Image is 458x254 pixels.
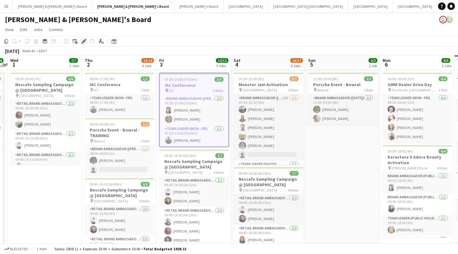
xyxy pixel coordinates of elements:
span: Fri [159,58,164,63]
a: Jobs [31,25,45,34]
div: 07:30-15:00 (7h30m)3/3IAC Conference ICC2 RolesBrand Ambassador ([PERSON_NAME])2/207:30-15:00 (7h... [159,73,229,147]
span: Bowral [94,139,105,143]
span: 13/14 [141,58,154,63]
app-card-role: Team Leader ([DATE])1/1 [234,161,303,182]
span: 4 Roles [437,166,447,170]
h3: Porsche Event - Bowral - TRAINING [85,127,155,138]
span: [PERSON_NAME] Place [392,166,427,170]
h1: [PERSON_NAME] & [PERSON_NAME]'s Board [5,15,151,24]
span: 7/7 [290,171,298,176]
div: 4 Jobs [291,63,303,68]
span: 09:45-16:30 (6h45m) [90,182,122,187]
span: 08:00-17:00 (9h) [90,76,115,81]
app-job-card: 06:00-18:00 (12h)4/4GWM Dealer Drive Day Pan Pacific [GEOGRAPHIC_DATA]1 RoleTeam Leader (Mon - Fr... [383,73,452,143]
span: 6/6 [66,76,75,81]
app-card-role: RETAIL Brand Ambassador ([DATE])2/209:45-16:00 (6h15m)[PERSON_NAME][PERSON_NAME] [234,195,303,225]
app-user-avatar: Apple Star [446,16,453,23]
span: 07:30-12:30 (5h) [239,76,264,81]
span: 3/3 [215,77,223,82]
span: Comms [49,27,63,32]
span: 08:00-09:00 (1h) [90,122,115,127]
span: 4 Roles [139,199,150,203]
app-card-role: Brand Ambassador (Public Holiday)1/109:00-14:00 (5h)[PERSON_NAME] [383,173,452,194]
span: Sat [234,58,241,63]
h3: Nescafe Sampling Campaign @ [GEOGRAPHIC_DATA] [159,159,229,170]
span: 1 item [34,247,49,251]
app-card-role: Team Leader (Mon - Fri)4/406:00-18:00 (12h)[PERSON_NAME][PERSON_NAME][PERSON_NAME][PERSON_NAME] [383,95,452,143]
app-card-role: RETAIL Brand Ambassador (Mon - Fri)2/209:45-16:15 (6h30m)[PERSON_NAME] [10,151,80,182]
span: 2/2 [369,58,377,63]
div: 3 Jobs [216,63,228,68]
app-card-role: RETAIL Brand Ambassador (Mon - Fri)2/209:45-16:00 (6h15m)[PERSON_NAME][PERSON_NAME] [159,177,229,207]
div: 4 Jobs [142,63,154,68]
span: 7/7 [69,58,78,63]
app-user-avatar: Jenny Tu [439,16,447,23]
span: 07:30-15:00 (7h30m) [165,77,197,82]
div: 1 Job [369,63,377,68]
h3: Nescafe Sampling Campaign @ [GEOGRAPHIC_DATA] [85,187,155,198]
span: 6 [382,61,391,68]
button: [PERSON_NAME]'s Board [174,0,224,12]
div: 2 Jobs [69,63,79,68]
span: 09:45-16:00 (6h15m) [239,171,271,176]
button: [PERSON_NAME] & [PERSON_NAME]'s Board [13,0,92,12]
div: 3 Jobs [442,63,451,68]
span: Sun [308,58,316,63]
span: 1 Role [141,139,150,143]
app-card-role: Team Leader (Public Holiday)1/109:00-18:00 (9h)[PERSON_NAME] [383,215,452,236]
h3: IAC Conference [85,82,155,87]
span: [GEOGRAPHIC_DATA] [243,188,277,192]
span: 16/17 [290,58,303,63]
button: [GEOGRAPHIC_DATA] [393,0,437,12]
span: Wed [10,58,18,63]
span: 4 Roles [64,93,75,98]
app-job-card: 11:00-19:00 (8h)2/2Porsche Event - Bowral Bowral1 RoleBrand Ambassador ([DATE])2/211:00-19:00 (8h... [308,73,378,125]
button: [GEOGRAPHIC_DATA] [348,0,393,12]
app-card-role: Brand Ambassador ([DATE])2/211:00-19:00 (8h)[PERSON_NAME][PERSON_NAME] [308,95,378,125]
app-card-role: Team Leader (Mon - Fri)1/108:00-17:00 (9h)[PERSON_NAME] [85,95,155,116]
a: Edit [17,25,30,34]
span: 7/7 [215,153,224,158]
button: [GEOGRAPHIC_DATA]/[GEOGRAPHIC_DATA] [268,0,348,12]
span: 09:00-18:00 (9h) [388,149,413,154]
app-card-role: RETAIL Brand Ambassador (Mon - Fri)3/309:45-16:00 (6h15m)[PERSON_NAME][PERSON_NAME][PERSON_NAME] [159,207,229,246]
span: 3 [158,61,164,68]
h3: GWM Dealer Drive Day [383,82,452,87]
span: 1 Role [438,88,447,92]
span: ICC [169,88,174,93]
span: 1/2 [141,122,150,127]
app-job-card: 08:00-09:00 (1h)1/2Porsche Event - Bowral - TRAINING Bowral1 RoleBrand Ambassador ([PERSON_NAME])... [85,118,155,176]
span: Budgeted [10,247,28,251]
span: View [5,27,14,32]
app-job-card: 09:45-16:00 (6h15m)7/7Nescafe Sampling Campaign @ [GEOGRAPHIC_DATA] [GEOGRAPHIC_DATA]4 RolesRETAI... [159,150,229,242]
a: View [2,25,16,34]
span: [GEOGRAPHIC_DATA] [94,199,128,203]
span: 1 [9,61,18,68]
span: Pan Pacific [GEOGRAPHIC_DATA] [392,88,438,92]
span: 9/9 [141,182,150,187]
span: 11:00-19:00 (8h) [313,76,338,81]
h3: Nescafe Sampling Campaign @ [GEOGRAPHIC_DATA] [10,82,80,93]
span: 4 Roles [213,170,224,175]
div: [DATE] [5,48,19,54]
app-card-role: Brand Ambassador ([PERSON_NAME])1/208:00-09:00 (1h)[PERSON_NAME] [85,145,155,176]
app-card-role: Brand Ambassador ([DATE])18I5/607:30-12:30 (5h)[PERSON_NAME][PERSON_NAME][PERSON_NAME][PERSON_NAM... [234,95,303,161]
span: [GEOGRAPHIC_DATA] [19,93,54,98]
span: Jobs [33,27,43,32]
span: [GEOGRAPHIC_DATA] [243,88,277,92]
div: Salary $838.11 + Expenses $0.00 + Subsistence $0.00 = [55,247,186,251]
div: 07:30-12:30 (5h)6/7Monster Jam Activation [GEOGRAPHIC_DATA]2 RolesBrand Ambassador ([DATE])18I5/6... [234,73,303,165]
h3: IAC Conference [160,82,228,88]
a: Comms [46,25,65,34]
app-job-card: 09:00-18:00 (9h)4/4Kerastase X Adore Beauty Activation [PERSON_NAME] Place4 RolesBrand Ambassador... [383,145,452,237]
h3: Nescafe Sampling Campaign @ [GEOGRAPHIC_DATA] [234,176,303,187]
h3: Kerastase X Adore Beauty Activation [383,154,452,165]
app-job-card: 08:00-17:00 (9h)1/1IAC Conference ICC1 RoleTeam Leader (Mon - Fri)1/108:00-17:00 (9h)[PERSON_NAME] [85,73,155,116]
span: 09:45-16:45 (7h) [15,76,41,81]
span: 2 Roles [288,88,298,92]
